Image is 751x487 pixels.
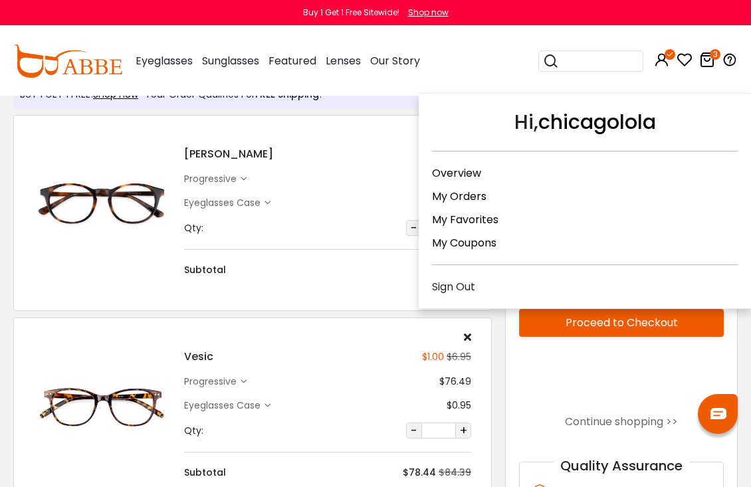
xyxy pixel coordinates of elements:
img: Holly Grove [34,169,171,237]
span: Sunglasses [202,53,259,68]
a: chicagolola [538,108,656,136]
div: $6.95 [444,350,471,364]
div: Eyeglasses Case [184,196,265,210]
div: Sign Out [432,278,738,295]
button: Proceed to Checkout [519,309,724,337]
a: My Orders [432,189,486,204]
span: Eyeglasses [136,53,193,68]
div: Hi, [432,107,738,151]
div: progressive [184,172,241,186]
div: Subtotal [184,466,226,480]
img: chat [710,408,726,419]
div: $0.95 [447,399,471,413]
div: $76.49 [439,375,471,389]
button: - [406,220,422,236]
a: Shop now [401,7,449,18]
span: Quality Assurance [554,456,689,475]
div: Subtotal [184,263,226,277]
a: 3 [699,54,715,70]
div: $78.44 [403,466,436,480]
h4: Vesic [184,349,213,365]
span: Featured [268,53,316,68]
div: $84.39 [439,466,471,480]
img: abbeglasses.com [13,45,122,78]
div: Eyeglasses Case [184,399,265,413]
i: 3 [710,49,720,60]
div: progressive [184,375,241,389]
a: Continue shopping >> [565,414,678,429]
button: + [455,423,471,438]
div: Buy 1 Get 1 Free Sitewide! [303,7,399,19]
div: Qty: [184,424,203,438]
button: - [406,423,422,438]
a: My Coupons [432,235,496,250]
span: Lenses [326,53,361,68]
img: Vesic [34,371,171,440]
span: Our Story [370,53,420,68]
div: Qty: [184,221,203,235]
a: Overview [432,165,481,181]
a: My Favorites [432,212,498,227]
div: Shop now [408,7,449,19]
div: $1.00 [422,350,444,364]
h4: [PERSON_NAME] [184,146,273,162]
iframe: PayPal [519,347,724,403]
